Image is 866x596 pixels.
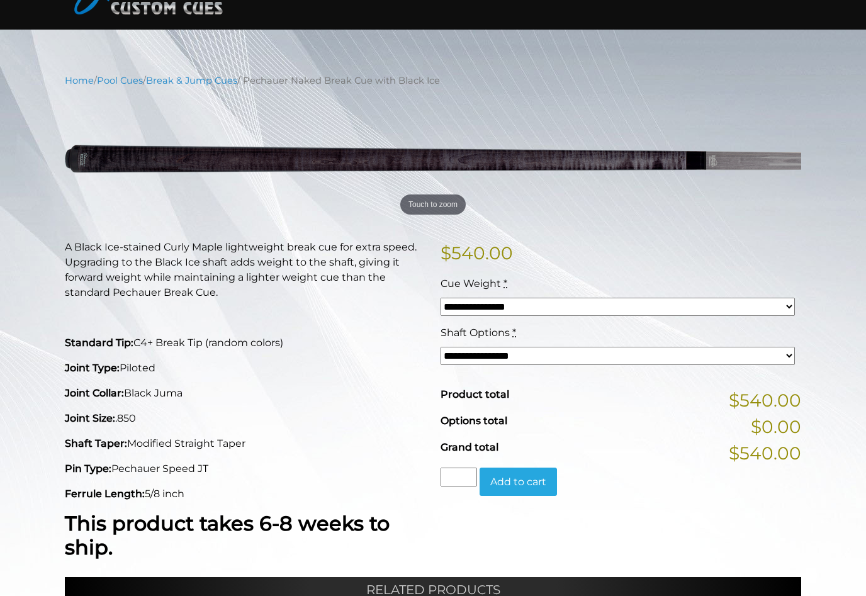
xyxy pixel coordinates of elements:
[65,411,425,426] p: .850
[65,461,425,476] p: Pechauer Speed JT
[65,436,425,451] p: Modified Straight Taper
[65,97,801,220] img: pechauer-break-naked-black-ice-adjusted-9-28-22.png
[729,440,801,466] span: $540.00
[441,415,507,427] span: Options total
[65,240,425,300] p: A Black Ice-stained Curly Maple lightweight break cue for extra speed. Upgrading to the Black Ice...
[503,278,507,290] abbr: required
[65,75,94,86] a: Home
[441,278,501,290] span: Cue Weight
[65,97,801,220] a: Touch to zoom
[65,511,390,559] strong: This product takes 6-8 weeks to ship.
[65,437,127,449] strong: Shaft Taper:
[751,413,801,440] span: $0.00
[65,387,124,399] strong: Joint Collar:
[441,242,451,264] span: $
[65,412,115,424] strong: Joint Size:
[441,441,498,453] span: Grand total
[65,486,425,502] p: 5/8 inch
[480,468,557,497] button: Add to cart
[146,75,237,86] a: Break & Jump Cues
[65,463,111,475] strong: Pin Type:
[65,386,425,401] p: Black Juma
[65,362,120,374] strong: Joint Type:
[65,361,425,376] p: Piloted
[65,335,425,351] p: C4+ Break Tip (random colors)
[512,327,516,339] abbr: required
[441,468,477,486] input: Product quantity
[441,327,510,339] span: Shaft Options
[65,74,801,87] nav: Breadcrumb
[729,387,801,413] span: $540.00
[441,242,513,264] bdi: 540.00
[97,75,143,86] a: Pool Cues
[441,388,509,400] span: Product total
[65,337,133,349] strong: Standard Tip:
[65,488,145,500] strong: Ferrule Length:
